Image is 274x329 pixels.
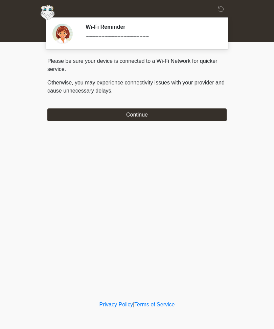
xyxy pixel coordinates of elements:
a: Terms of Service [134,302,175,307]
p: Otherwise, you may experience connectivity issues with your provider and cause unnecessary delays [47,79,227,95]
div: ~~~~~~~~~~~~~~~~~~~~ [86,33,216,41]
a: Privacy Policy [99,302,133,307]
h2: Wi-Fi Reminder [86,24,216,30]
img: Agent Avatar [52,24,73,44]
a: | [133,302,134,307]
p: Please be sure your device is connected to a Wi-Fi Network for quicker service. [47,57,227,73]
button: Continue [47,108,227,121]
img: Aesthetically Yours Wellness Spa Logo [41,5,54,20]
span: . [111,88,113,94]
